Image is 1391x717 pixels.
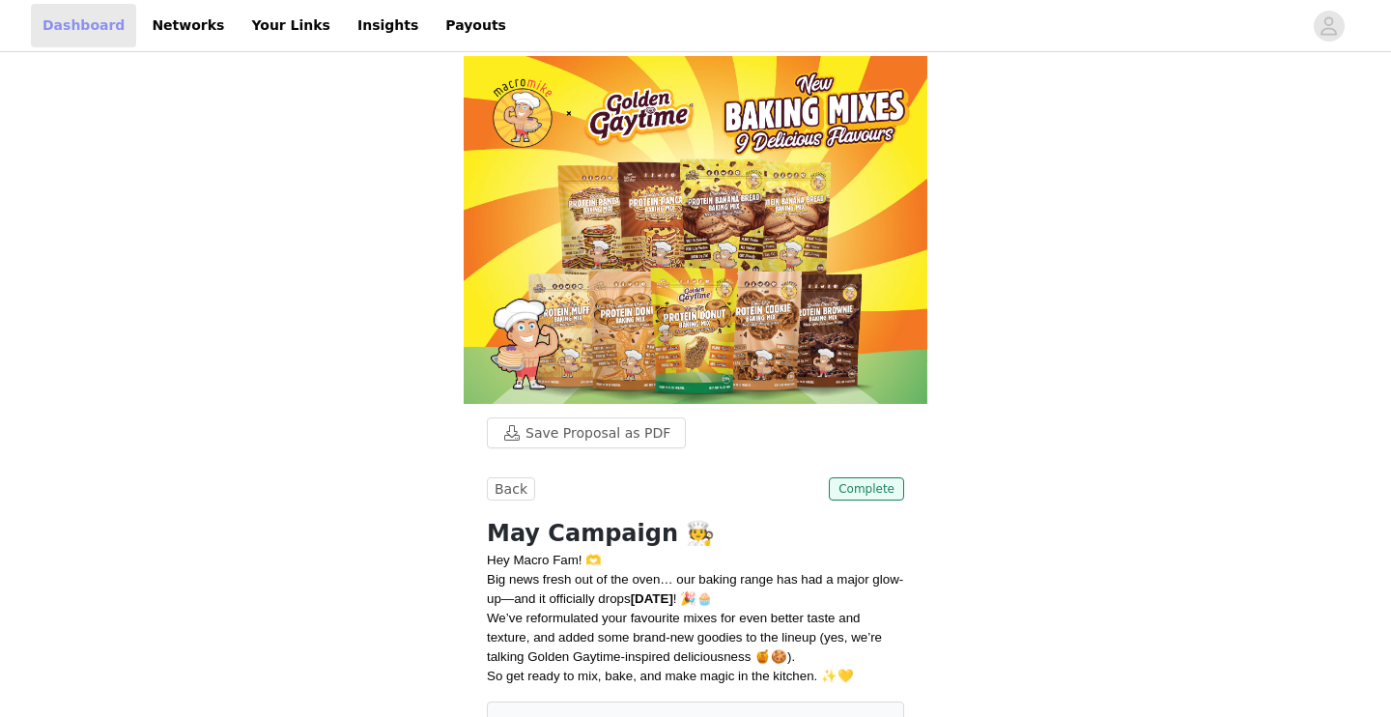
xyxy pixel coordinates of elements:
span: Complete [829,477,904,501]
a: Insights [346,4,430,47]
h1: May Campaign 🧑‍🍳 [487,516,904,551]
div: avatar [1320,11,1338,42]
a: Your Links [240,4,342,47]
button: Back [487,477,535,501]
span: So get ready to mix, bake, and make magic in the kitchen. ✨💛 [487,669,854,683]
strong: [DATE] [631,591,673,606]
img: campaign image [464,56,927,404]
span: We’ve reformulated your favourite mixes for even better taste and texture, and added some brand-n... [487,611,882,664]
a: Dashboard [31,4,136,47]
span: Hey Macro Fam! 🫶 [487,553,602,567]
a: Payouts [434,4,518,47]
a: Networks [140,4,236,47]
span: Big news fresh out of the oven… our baking range has had a major glow-up—and it officially drops ... [487,572,903,606]
button: Save Proposal as PDF [487,417,686,448]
